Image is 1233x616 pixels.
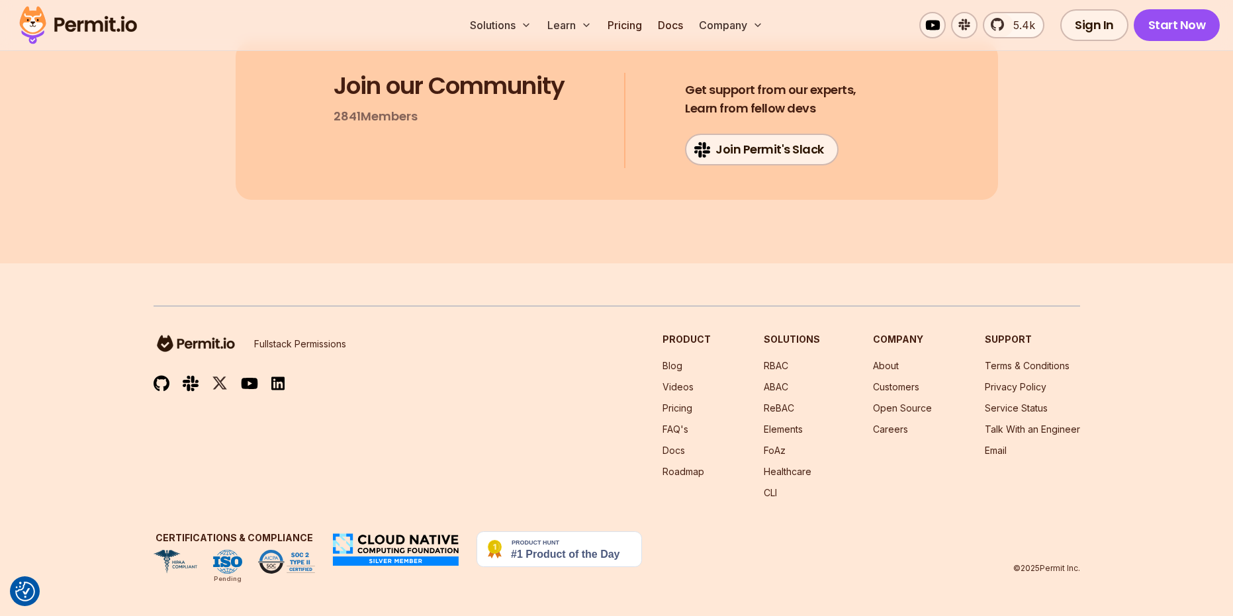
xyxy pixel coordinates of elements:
[873,360,899,371] a: About
[258,550,315,574] img: SOC
[764,466,811,477] a: Healthcare
[764,487,777,498] a: CLI
[15,582,35,601] button: Consent Preferences
[662,381,694,392] a: Videos
[477,531,642,567] img: Permit.io - Never build permissions again | Product Hunt
[685,81,856,99] span: Get support from our experts,
[334,73,565,99] h3: Join our Community
[873,381,919,392] a: Customers
[15,582,35,601] img: Revisit consent button
[154,550,197,574] img: HIPAA
[1134,9,1220,41] a: Start Now
[154,531,315,545] h3: Certifications & Compliance
[985,423,1080,435] a: Talk With an Engineer
[662,445,685,456] a: Docs
[271,376,285,391] img: linkedin
[254,337,346,351] p: Fullstack Permissions
[764,423,803,435] a: Elements
[212,375,228,392] img: twitter
[985,333,1080,346] h3: Support
[1060,9,1128,41] a: Sign In
[602,12,647,38] a: Pricing
[764,402,794,414] a: ReBAC
[873,402,932,414] a: Open Source
[985,360,1070,371] a: Terms & Conditions
[154,333,238,354] img: logo
[653,12,688,38] a: Docs
[662,402,692,414] a: Pricing
[662,466,704,477] a: Roadmap
[334,107,418,126] p: 2841 Members
[694,12,768,38] button: Company
[764,333,820,346] h3: Solutions
[1013,563,1080,574] p: © 2025 Permit Inc.
[465,12,537,38] button: Solutions
[764,360,788,371] a: RBAC
[214,574,242,584] div: Pending
[985,381,1046,392] a: Privacy Policy
[985,402,1048,414] a: Service Status
[685,81,856,118] h4: Learn from fellow devs
[685,134,839,165] a: Join Permit's Slack
[662,333,711,346] h3: Product
[764,381,788,392] a: ABAC
[873,423,908,435] a: Careers
[983,12,1044,38] a: 5.4k
[241,376,258,391] img: youtube
[183,374,199,392] img: slack
[764,445,786,456] a: FoAz
[985,445,1007,456] a: Email
[542,12,597,38] button: Learn
[1005,17,1035,33] span: 5.4k
[13,3,143,48] img: Permit logo
[213,550,242,574] img: ISO
[154,375,169,392] img: github
[873,333,932,346] h3: Company
[662,423,688,435] a: FAQ's
[662,360,682,371] a: Blog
